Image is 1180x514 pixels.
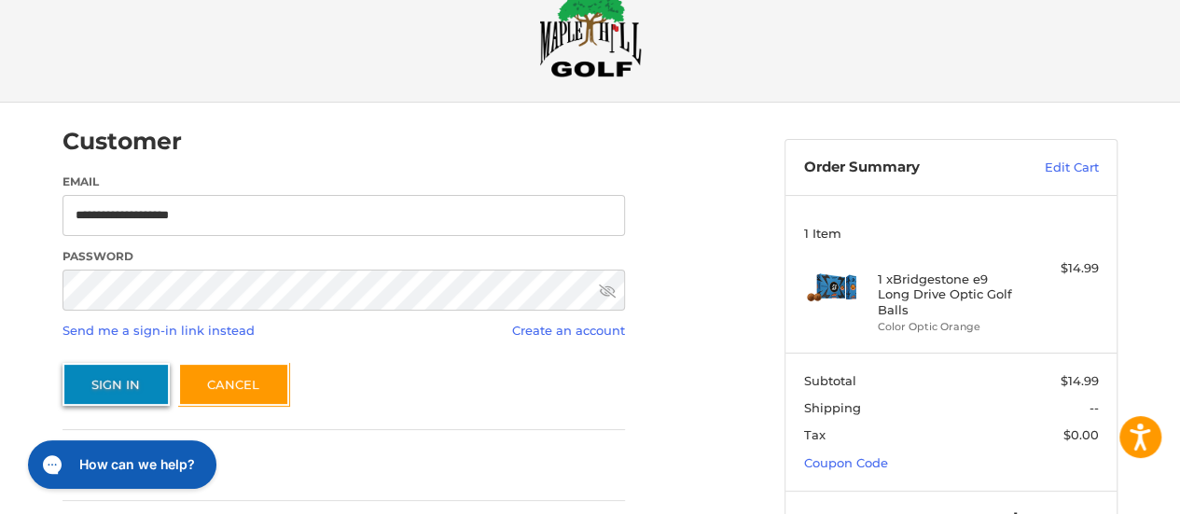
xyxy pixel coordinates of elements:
span: Shipping [804,400,861,415]
span: $0.00 [1063,427,1099,442]
label: Password [62,248,625,265]
div: $14.99 [1025,259,1099,278]
a: Coupon Code [804,455,888,470]
h2: Customer [62,127,182,156]
span: -- [1090,400,1099,415]
a: Create an account [512,323,625,338]
h3: Order Summary [804,159,1005,177]
a: Cancel [178,363,289,406]
button: Sign In [62,363,170,406]
li: Color Optic Orange [878,319,1020,335]
a: Send me a sign-in link instead [62,323,255,338]
span: Subtotal [804,373,856,388]
span: Tax [804,427,826,442]
label: Email [62,174,625,190]
iframe: Gorgias live chat messenger [19,434,222,495]
h3: 1 Item [804,226,1099,241]
span: $14.99 [1061,373,1099,388]
h4: 1 x Bridgestone e9 Long Drive Optic Golf Balls [878,271,1020,317]
a: Edit Cart [1005,159,1099,177]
